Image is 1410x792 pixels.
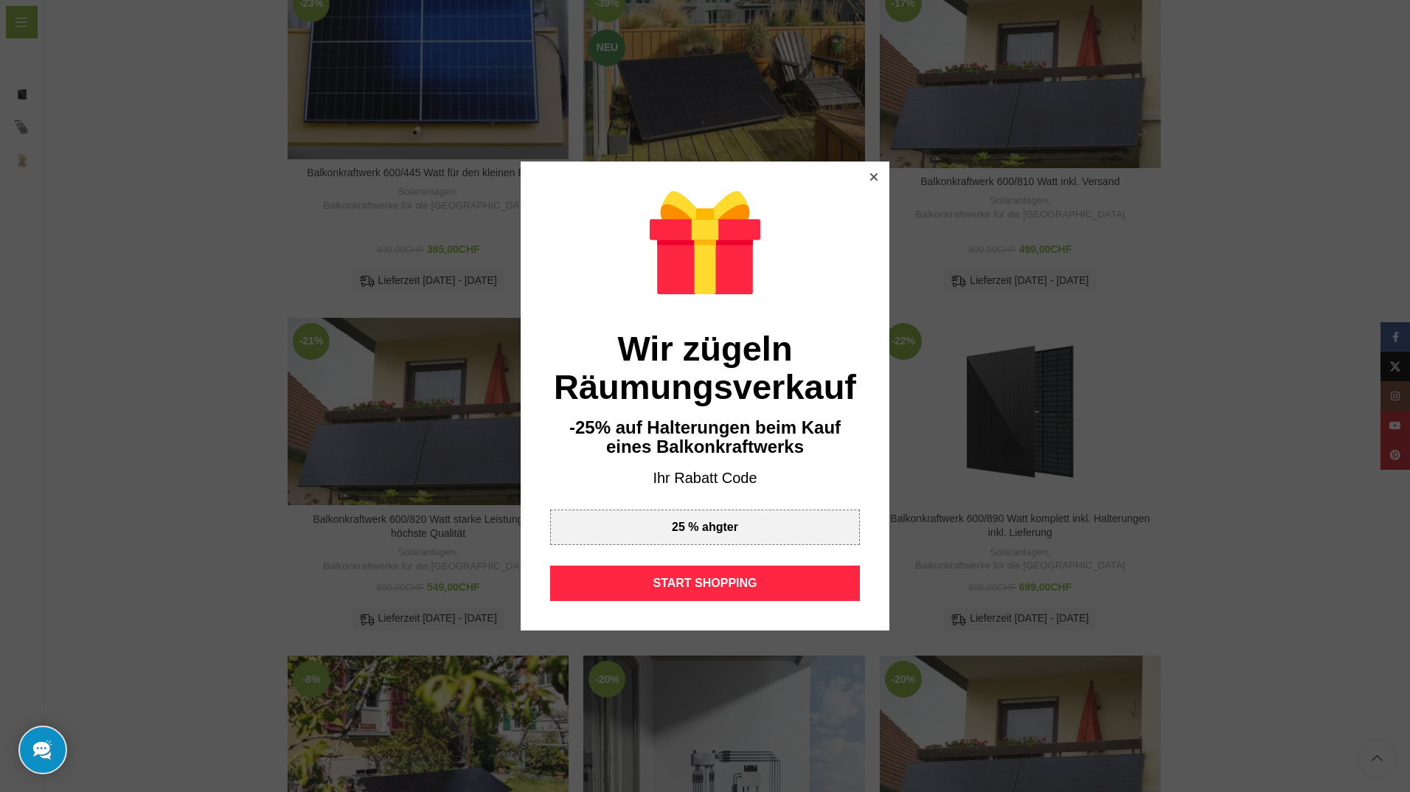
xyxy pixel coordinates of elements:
div: 25 % ahgter [672,521,738,533]
div: -25% auf Halterungen beim Kauf eines Balkonkraftwerks [550,418,860,457]
div: Ihr Rabatt Code [550,468,860,489]
div: 25 % ahgter [550,510,860,545]
div: START SHOPPING [550,566,860,601]
div: Wir zügeln Räumungsverkauf [550,330,860,406]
